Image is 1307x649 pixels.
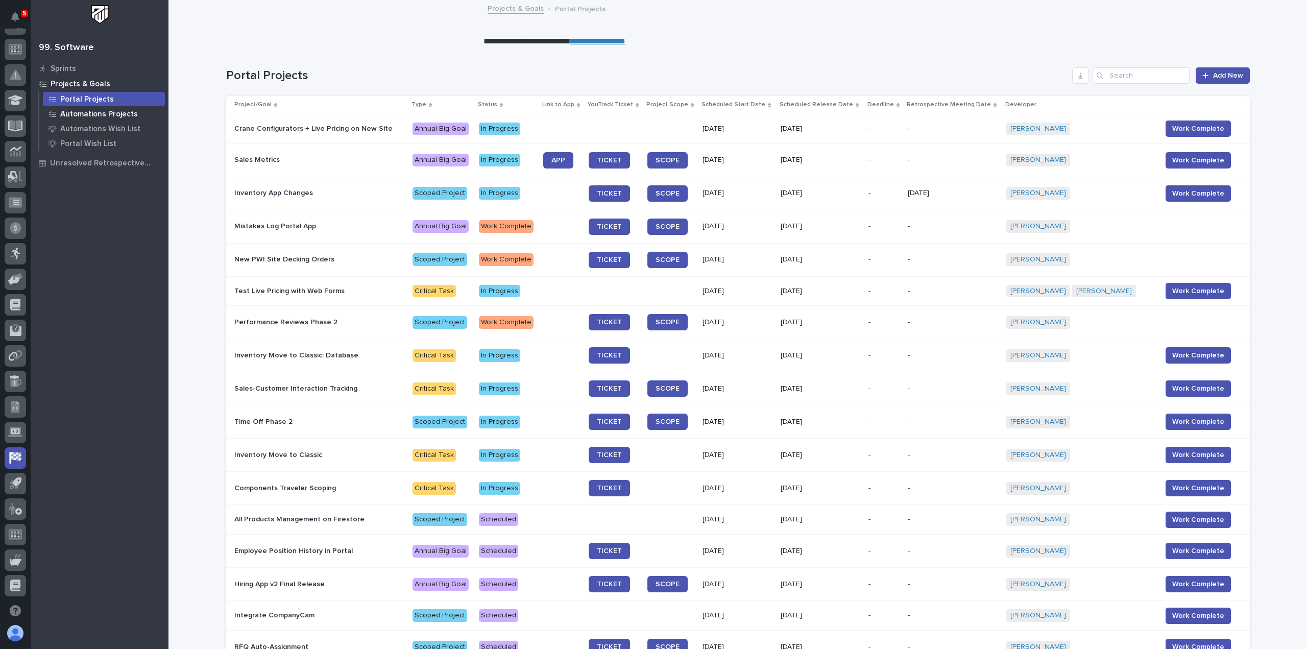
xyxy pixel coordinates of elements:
div: Search [1093,67,1190,84]
p: Sprints [51,64,76,74]
div: Scoped Project [413,609,467,622]
span: TICKET [597,256,622,263]
p: [DATE] [781,611,860,620]
p: - [868,580,900,589]
p: - [908,156,998,164]
span: SCOPE [656,190,680,197]
a: [PERSON_NAME] [1010,351,1066,360]
tr: Sales MetricsAnnual Big GoalIn ProgressAPPTICKETSCOPE[DATE][DATE]--[PERSON_NAME] Work Complete [226,143,1250,177]
span: TICKET [597,223,622,230]
div: 📖 [10,165,18,173]
div: Work Complete [479,220,534,233]
button: Work Complete [1166,480,1231,496]
p: - [868,318,900,327]
span: TICKET [597,190,622,197]
span: Add New [1213,72,1243,79]
span: Pylon [102,189,124,197]
a: [PERSON_NAME] [1010,189,1066,198]
tr: Employee Position History in PortalAnnual Big GoalScheduledTICKET[DATE][DATE]--[PERSON_NAME] Work... [226,535,1250,568]
p: - [908,351,998,360]
span: Work Complete [1172,611,1224,621]
a: Sprints [31,61,168,76]
p: All Products Management on Firestore [234,515,405,524]
div: Scoped Project [413,513,467,526]
p: - [868,351,900,360]
span: Onboarding Call [74,164,130,174]
p: Sales-Customer Interaction Tracking [234,384,405,393]
button: Work Complete [1166,576,1231,592]
a: TICKET [589,152,630,169]
span: SCOPE [656,581,680,588]
tr: Time Off Phase 2Scoped ProjectIn ProgressTICKETSCOPE[DATE][DATE]--[PERSON_NAME] Work Complete [226,405,1250,439]
p: [DATE] [703,222,772,231]
tr: Inventory Move to ClassicCritical TaskIn ProgressTICKET[DATE][DATE]--[PERSON_NAME] Work Complete [226,439,1250,472]
p: - [868,611,900,620]
a: [PERSON_NAME] [1010,451,1066,460]
div: Critical Task [413,349,456,362]
a: [PERSON_NAME] [1010,222,1066,231]
p: New PWI Site Decking Orders [234,255,405,264]
p: Project Scope [646,99,688,110]
p: - [908,384,998,393]
span: SCOPE [656,418,680,425]
a: Unresolved Retrospective Tasks [31,155,168,171]
div: In Progress [479,449,520,462]
button: Work Complete [1166,121,1231,137]
p: - [868,125,900,133]
p: [DATE] [703,611,772,620]
p: Automations Wish List [60,125,140,134]
p: Automations Projects [60,110,138,119]
p: - [868,287,900,296]
button: Work Complete [1166,380,1231,397]
p: [DATE] [781,156,860,164]
p: - [868,418,900,426]
p: - [868,515,900,524]
div: Scoped Project [413,316,467,329]
p: Inventory Move to Classic: Database [234,351,405,360]
p: [DATE] [703,384,772,393]
p: Portal Projects [555,3,606,14]
span: Work Complete [1172,450,1224,460]
span: Work Complete [1172,286,1224,296]
span: SCOPE [656,256,680,263]
span: Work Complete [1172,383,1224,394]
a: Automations Wish List [39,122,168,136]
p: [DATE] [781,484,860,493]
p: - [868,189,900,198]
span: Work Complete [1172,579,1224,589]
div: 🔗 [64,165,72,173]
p: - [868,222,900,231]
div: In Progress [479,416,520,428]
button: Notifications [5,6,26,28]
p: [DATE] [703,287,772,296]
button: Work Complete [1166,283,1231,299]
div: Annual Big Goal [413,578,469,591]
div: Annual Big Goal [413,545,469,558]
a: TICKET [589,185,630,202]
div: Scoped Project [413,253,467,266]
div: Annual Big Goal [413,154,469,166]
a: [PERSON_NAME] [1010,418,1066,426]
p: Deadline [867,99,894,110]
p: Project/Goal [234,99,272,110]
button: Work Complete [1166,347,1231,364]
a: SCOPE [647,576,688,592]
p: [DATE] [703,125,772,133]
p: Link to App [542,99,574,110]
p: [DATE] [781,125,860,133]
p: - [908,222,998,231]
p: Scheduled Release Date [780,99,853,110]
p: [DATE] [781,318,860,327]
p: Time Off Phase 2 [234,418,405,426]
a: [PERSON_NAME] [1010,287,1066,296]
a: [PERSON_NAME] [1010,125,1066,133]
a: Add New [1196,67,1249,84]
span: Work Complete [1172,515,1224,525]
p: - [908,418,998,426]
div: Scheduled [479,545,518,558]
p: Inventory Move to Classic [234,451,405,460]
p: [DATE] [703,418,772,426]
p: Sales Metrics [234,156,405,164]
a: [PERSON_NAME] [1076,287,1132,296]
a: TICKET [589,543,630,559]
